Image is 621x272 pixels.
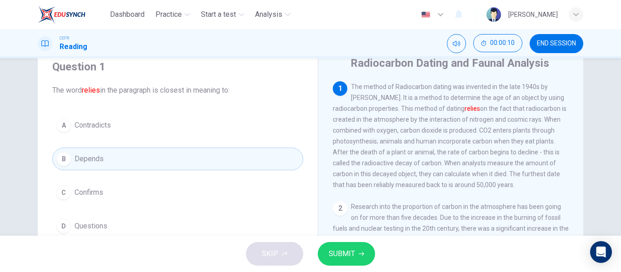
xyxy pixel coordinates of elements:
button: CConfirms [52,181,303,204]
h4: Radiocarbon Dating and Faunal Analysis [351,56,549,70]
font: relies [82,86,100,94]
h1: Reading [60,41,87,52]
span: Contradicts [75,120,111,131]
button: AContradicts [52,114,303,137]
button: END SESSION [530,34,583,53]
span: Start a test [201,9,236,20]
h4: Question 1 [52,59,303,74]
img: Profile picture [486,7,501,22]
img: EduSynch logo [38,5,85,24]
div: C [56,185,71,200]
span: Dashboard [110,9,145,20]
div: A [56,118,71,133]
div: D [56,219,71,233]
button: SUBMIT [318,242,375,266]
div: Open Intercom Messenger [590,241,612,263]
span: CEFR [60,35,69,41]
span: Analysis [255,9,282,20]
button: Practice [152,6,194,23]
button: Analysis [251,6,294,23]
span: END SESSION [537,40,576,47]
span: Practice [155,9,182,20]
button: Dashboard [106,6,148,23]
img: en [420,11,431,18]
div: B [56,152,71,166]
div: Mute [447,34,466,53]
div: 1 [333,81,347,96]
button: DQuestions [52,215,303,237]
span: Confirms [75,187,103,198]
a: EduSynch logo [38,5,106,24]
span: The method of Radiocarbon dating was invented in the late 1940s by [PERSON_NAME]. It is a method ... [333,83,566,188]
button: BDepends [52,148,303,170]
button: 00:00:10 [473,34,522,52]
span: Depends [75,153,104,164]
div: 2 [333,201,347,216]
font: relies [465,105,480,112]
span: The word in the paragraph is closest in meaning to: [52,85,303,96]
div: Hide [473,34,522,53]
span: SUBMIT [329,247,355,260]
span: 00:00:10 [490,40,515,47]
div: [PERSON_NAME] [508,9,558,20]
button: Start a test [197,6,248,23]
span: Questions [75,221,107,232]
